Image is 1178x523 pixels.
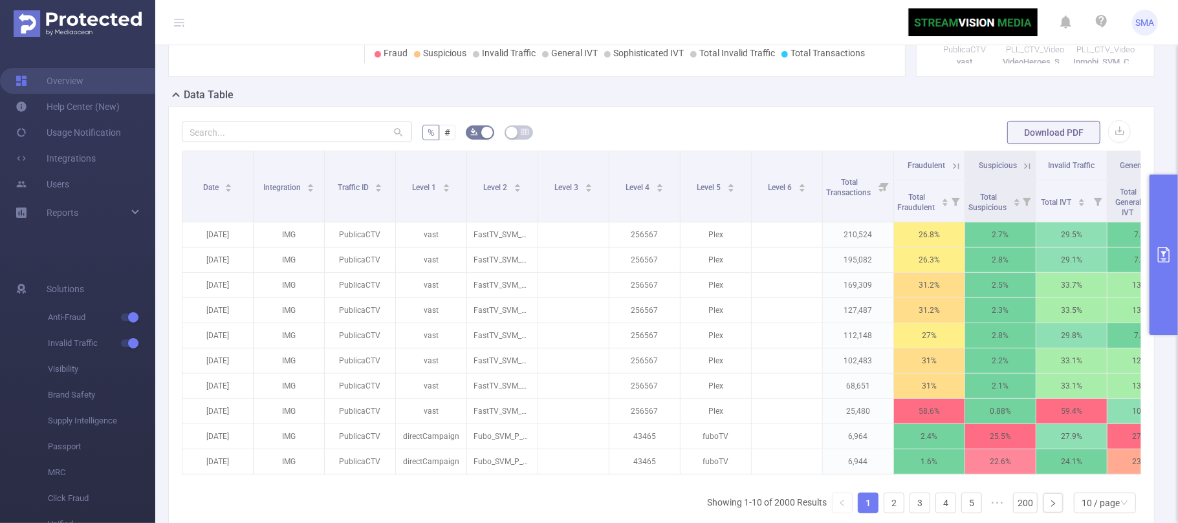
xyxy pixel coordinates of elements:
[1078,197,1085,200] i: icon: caret-up
[1089,180,1107,222] i: Filter menu
[894,449,965,474] p: 1.6%
[325,273,395,297] p: PublicaCTV
[1036,348,1107,373] p: 33.1%
[254,298,324,323] p: IMG
[184,87,234,103] h2: Data Table
[894,424,965,449] p: 2.4%
[47,276,84,302] span: Solutions
[467,374,538,398] p: FastTV_SVM_P_CTV_$5_Human_WL_July
[965,323,1036,348] p: 2.8%
[16,120,121,145] a: Usage Notification
[428,127,434,138] span: %
[182,348,253,373] p: [DATE]
[961,493,982,513] li: 5
[875,151,893,222] i: Filter menu
[16,145,96,171] a: Integrations
[965,298,1036,323] p: 2.3%
[442,182,450,186] i: icon: caret-up
[858,493,878,513] a: 1
[968,193,1009,212] span: Total Suspicious
[254,273,324,297] p: IMG
[48,460,155,486] span: MRC
[263,183,303,192] span: Integration
[224,182,232,189] div: Sort
[823,273,893,297] p: 169,309
[1036,323,1107,348] p: 29.8%
[1036,424,1107,449] p: 27.9%
[203,183,221,192] span: Date
[307,182,314,189] div: Sort
[609,248,680,272] p: 256567
[16,94,120,120] a: Help Center (New)
[254,374,324,398] p: IMG
[1071,43,1141,56] p: PLL_CTV_Video
[396,248,466,272] p: vast
[182,273,253,297] p: [DATE]
[182,449,253,474] p: [DATE]
[182,323,253,348] p: [DATE]
[375,187,382,191] i: icon: caret-down
[1000,56,1071,69] p: VideoHeroes_SVM_LL_CTV_EP
[1013,197,1020,200] i: icon: caret-up
[1078,201,1085,205] i: icon: caret-down
[482,48,536,58] span: Invalid Traffic
[1136,10,1155,36] span: SMA
[823,298,893,323] p: 127,487
[894,298,965,323] p: 31.2%
[325,248,395,272] p: PublicaCTV
[609,424,680,449] p: 43465
[791,48,865,58] span: Total Transactions
[1107,222,1178,247] p: 7.8%
[823,399,893,423] p: 25,480
[467,273,538,297] p: FastTV_SVM_P_CTV_$5_Human_WL_July
[467,222,538,247] p: FastTV_SVM_P_CTV_$5_Human_WL_July
[467,348,538,373] p: FastTV_SVM_P_CTV_$5_Human_WL_July
[1014,493,1037,513] a: 200
[48,304,155,330] span: Anti-Fraud
[585,187,592,191] i: icon: caret-down
[681,399,751,423] p: Plex
[681,273,751,297] p: Plex
[1036,248,1107,272] p: 29.1%
[798,187,805,191] i: icon: caret-down
[727,182,735,189] div: Sort
[727,182,734,186] i: icon: caret-up
[182,222,253,247] p: [DATE]
[1107,273,1178,297] p: 13.2%
[1107,323,1178,348] p: 7.8%
[254,348,324,373] p: IMG
[894,374,965,398] p: 31%
[16,68,83,94] a: Overview
[609,323,680,348] p: 256567
[681,424,751,449] p: fuboTV
[396,449,466,474] p: directCampaign
[225,182,232,186] i: icon: caret-up
[585,182,593,189] div: Sort
[307,182,314,186] i: icon: caret-up
[987,493,1008,513] li: Next 5 Pages
[798,182,805,186] i: icon: caret-up
[467,323,538,348] p: FastTV_SVM_P_CTV_$5_Human_WL_July
[47,200,78,226] a: Reports
[423,48,466,58] span: Suspicious
[375,182,382,189] div: Sort
[965,348,1036,373] p: 2.2%
[1007,121,1100,144] button: Download PDF
[254,449,324,474] p: IMG
[979,161,1017,170] span: Suspicious
[483,183,509,192] span: Level 2
[48,486,155,511] span: Click Fraud
[908,161,945,170] span: Fraudulent
[884,493,904,513] a: 2
[1043,493,1063,513] li: Next Page
[609,348,680,373] p: 256567
[910,493,930,513] a: 3
[823,424,893,449] p: 6,964
[965,399,1036,423] p: 0.88%
[514,187,521,191] i: icon: caret-down
[894,348,965,373] p: 31%
[48,330,155,356] span: Invalid Traffic
[182,399,253,423] p: [DATE]
[832,493,853,513] li: Previous Page
[1036,222,1107,247] p: 29.5%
